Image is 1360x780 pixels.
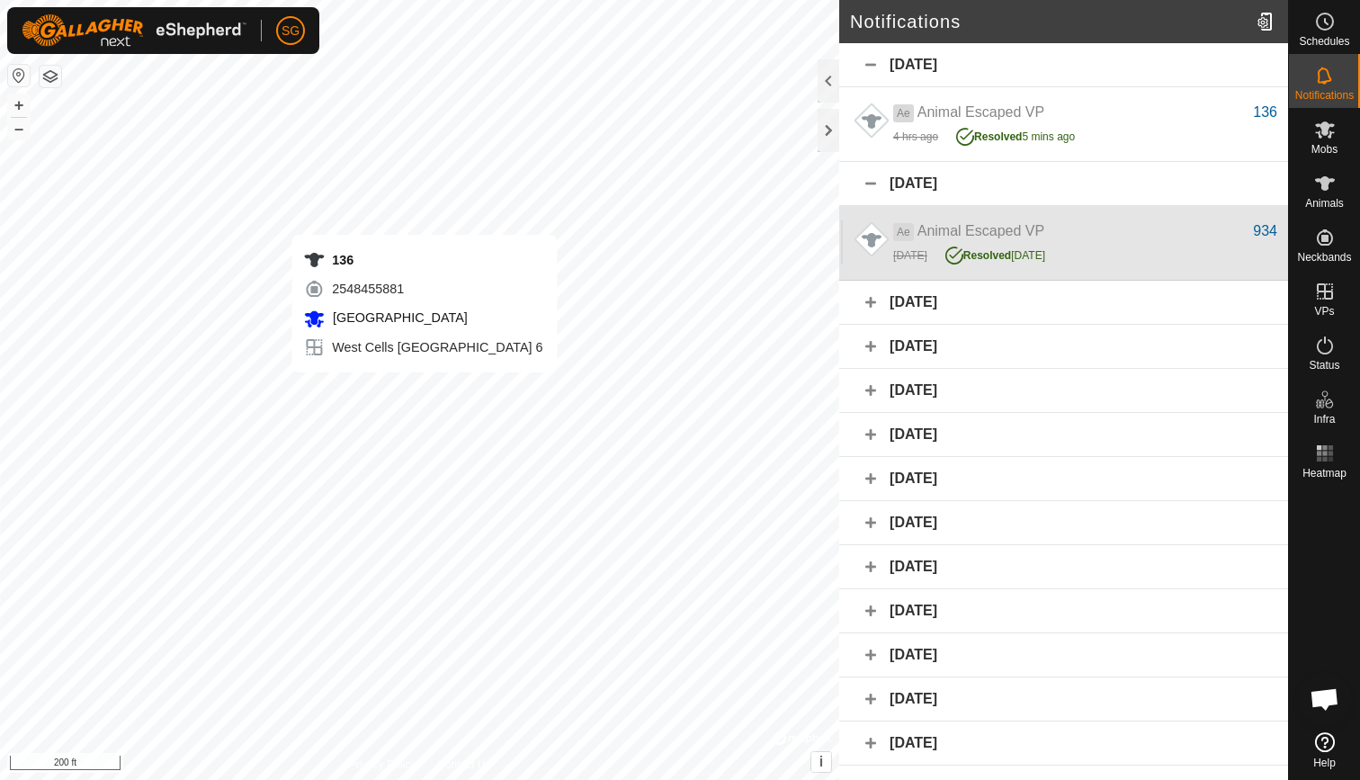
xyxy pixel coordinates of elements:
span: Ae [893,223,914,241]
a: Help [1289,725,1360,776]
div: 4 hrs ago [893,129,938,145]
span: Mobs [1311,144,1338,155]
span: Ae [893,104,914,122]
span: Notifications [1295,90,1354,101]
div: [DATE] [839,43,1288,87]
a: Privacy Policy [348,757,416,773]
div: [DATE] [839,633,1288,677]
img: Gallagher Logo [22,14,246,47]
button: + [8,94,30,116]
div: West Cells [GEOGRAPHIC_DATA] 6 [303,336,542,358]
div: [DATE] [945,242,1045,264]
div: 5 mins ago [956,123,1075,145]
button: Reset Map [8,65,30,86]
button: – [8,118,30,139]
button: Map Layers [40,66,61,87]
span: VPs [1314,306,1334,317]
div: [DATE] [839,325,1288,369]
span: Heatmap [1302,468,1347,479]
a: Contact Us [437,757,490,773]
div: [DATE] [839,545,1288,589]
div: [DATE] [893,247,927,264]
span: [GEOGRAPHIC_DATA] [328,310,468,325]
span: Animals [1305,198,1344,209]
div: [DATE] [839,457,1288,501]
div: 2548455881 [303,278,542,300]
div: [DATE] [839,677,1288,722]
span: Resolved [963,249,1011,262]
div: [DATE] [839,162,1288,206]
span: Animal Escaped VP [917,104,1044,120]
div: [DATE] [839,413,1288,457]
span: Help [1313,758,1336,768]
span: Status [1309,360,1339,371]
div: [DATE] [839,501,1288,545]
span: Animal Escaped VP [917,223,1044,238]
div: 136 [303,249,542,271]
button: i [811,752,831,772]
div: 934 [1253,220,1277,242]
div: [DATE] [839,369,1288,413]
div: Open chat [1298,672,1352,726]
span: Neckbands [1297,252,1351,263]
h2: Notifications [850,11,1249,32]
div: [DATE] [839,589,1288,633]
span: Resolved [974,130,1022,143]
span: Infra [1313,414,1335,425]
div: [DATE] [839,722,1288,766]
span: i [819,754,823,769]
span: Schedules [1299,36,1349,47]
div: [DATE] [839,281,1288,325]
div: 136 [1253,102,1277,123]
span: SG [282,22,300,40]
